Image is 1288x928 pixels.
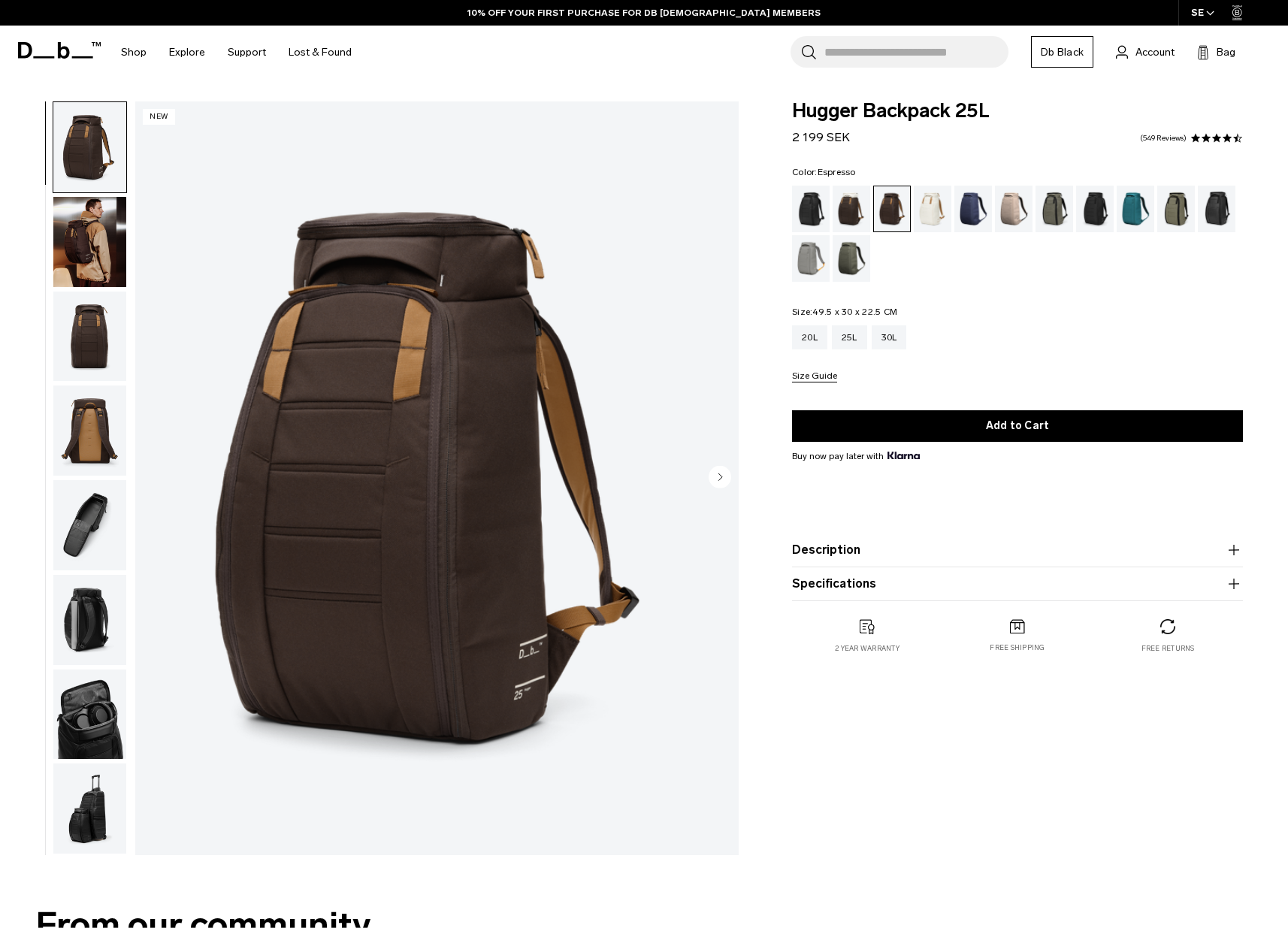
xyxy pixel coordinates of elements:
a: Espresso [873,186,911,232]
button: Hugger Backpack 25L Espresso [53,574,127,666]
span: Account [1135,44,1175,60]
a: 10% OFF YOUR FIRST PURCHASE FOR DB [DEMOGRAPHIC_DATA] MEMBERS [467,6,821,20]
a: 549 reviews [1140,135,1187,142]
a: Mash Green [1157,186,1195,232]
button: Size Guide [792,371,837,382]
a: Blue Hour [954,186,992,232]
button: Hugger Backpack 25L Espresso [53,196,127,288]
button: Next slide [709,465,731,491]
a: Lost & Found [289,26,352,79]
span: Bag [1217,44,1235,60]
a: Forest Green [1036,186,1073,232]
button: Hugger Backpack 25L Espresso [53,101,127,193]
a: Moss Green [833,235,870,282]
a: Explore [169,26,205,79]
button: Specifications [792,575,1243,593]
img: Hugger Backpack 25L Espresso [53,763,126,854]
button: Add to Cart [792,410,1243,442]
legend: Color: [792,168,856,177]
nav: Main Navigation [110,26,363,79]
span: Buy now pay later with [792,449,920,463]
span: 49.5 x 30 x 22.5 CM [812,307,897,317]
a: 25L [832,325,867,349]
a: Fogbow Beige [995,186,1033,232]
a: Oatmilk [914,186,951,232]
img: Hugger Backpack 25L Espresso [135,101,739,855]
a: Cappuccino [833,186,870,232]
button: Bag [1197,43,1235,61]
a: 30L [872,325,907,349]
legend: Size: [792,307,897,316]
a: Shop [121,26,147,79]
img: Hugger Backpack 25L Espresso [53,575,126,665]
span: Espresso [818,167,856,177]
button: Hugger Backpack 25L Espresso [53,385,127,476]
a: Sand Grey [792,235,830,282]
a: Reflective Black [1198,186,1235,232]
img: Hugger Backpack 25L Espresso [53,480,126,570]
li: 1 / 9 [135,101,739,855]
span: 2 199 SEK [792,130,850,144]
img: {"height" => 20, "alt" => "Klarna"} [887,452,920,459]
img: Hugger Backpack 25L Espresso [53,197,126,287]
button: Hugger Backpack 25L Espresso [53,479,127,571]
a: Midnight Teal [1117,186,1154,232]
a: Account [1116,43,1175,61]
img: Hugger Backpack 25L Espresso [53,292,126,382]
a: Support [228,26,266,79]
p: New [143,109,175,125]
a: Black Out [792,186,830,232]
a: Db Black [1031,36,1093,68]
p: Free returns [1141,643,1195,654]
span: Hugger Backpack 25L [792,101,1243,121]
img: Hugger Backpack 25L Espresso [53,670,126,760]
img: Hugger Backpack 25L Espresso [53,385,126,476]
button: Hugger Backpack 25L Espresso [53,291,127,382]
a: 20L [792,325,827,349]
button: Hugger Backpack 25L Espresso [53,763,127,854]
p: Free shipping [990,642,1045,653]
img: Hugger Backpack 25L Espresso [53,102,126,192]
button: Description [792,541,1243,559]
a: Charcoal Grey [1076,186,1114,232]
p: 2 year warranty [835,643,899,654]
button: Hugger Backpack 25L Espresso [53,669,127,760]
